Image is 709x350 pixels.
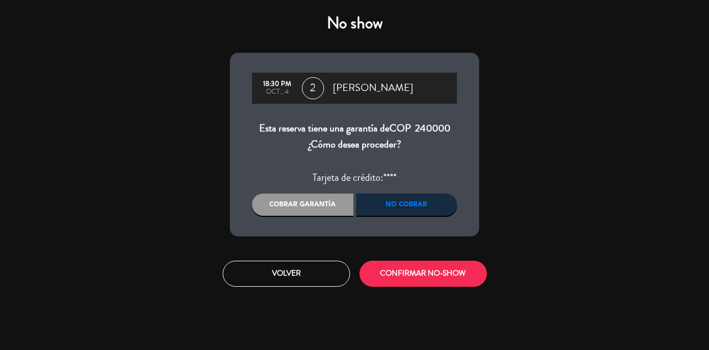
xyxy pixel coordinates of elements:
[258,80,296,88] div: 18:30 PM
[252,120,457,153] div: Esta reserva tiene una garantía de ¿Cómo desea proceder?
[230,13,479,33] h4: No show
[415,121,450,135] span: 240000
[302,77,324,99] span: 2
[252,170,457,186] div: Tarjeta de crédito:
[252,194,353,216] div: Cobrar garantía
[389,121,411,135] span: COP
[223,261,350,287] button: Volver
[359,261,487,287] button: CONFIRMAR NO-SHOW
[356,194,458,216] div: No cobrar
[258,88,296,96] div: oct., 4
[333,80,413,97] span: [PERSON_NAME]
